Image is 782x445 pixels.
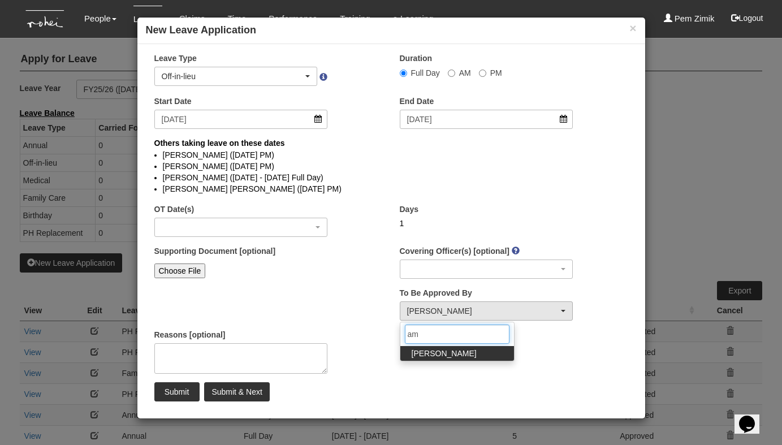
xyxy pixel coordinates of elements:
label: Duration [400,53,433,64]
label: End Date [400,96,434,107]
div: Off-in-lieu [162,71,304,82]
li: [PERSON_NAME] ([DATE] PM) [163,161,620,172]
b: New Leave Application [146,24,256,36]
span: AM [459,68,471,77]
li: [PERSON_NAME] ([DATE] PM) [163,149,620,161]
label: Covering Officer(s) [optional] [400,245,509,257]
li: [PERSON_NAME] [PERSON_NAME] ([DATE] PM) [163,183,620,195]
input: d/m/yyyy [400,110,573,129]
label: Days [400,204,418,215]
span: PM [490,68,502,77]
label: To Be Approved By [400,287,472,299]
div: 1 [400,218,573,229]
input: Submit & Next [204,382,269,401]
input: Choose File [154,263,206,278]
span: [PERSON_NAME] [412,348,477,359]
b: Others taking leave on these dates [154,139,285,148]
input: Submit [154,382,200,401]
button: × [629,22,636,34]
label: OT Date(s) [154,204,195,215]
button: Off-in-lieu [154,67,318,86]
input: d/m/yyyy [154,110,328,129]
button: Rachel Khoo [400,301,573,321]
label: Supporting Document [optional] [154,245,276,257]
iframe: chat widget [735,400,771,434]
input: Search [405,325,509,344]
div: [PERSON_NAME] [407,305,559,317]
label: Leave Type [154,53,197,64]
label: Reasons [optional] [154,329,226,340]
span: Full Day [411,68,440,77]
li: [PERSON_NAME] ([DATE] - [DATE] Full Day) [163,172,620,183]
label: Start Date [154,96,192,107]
